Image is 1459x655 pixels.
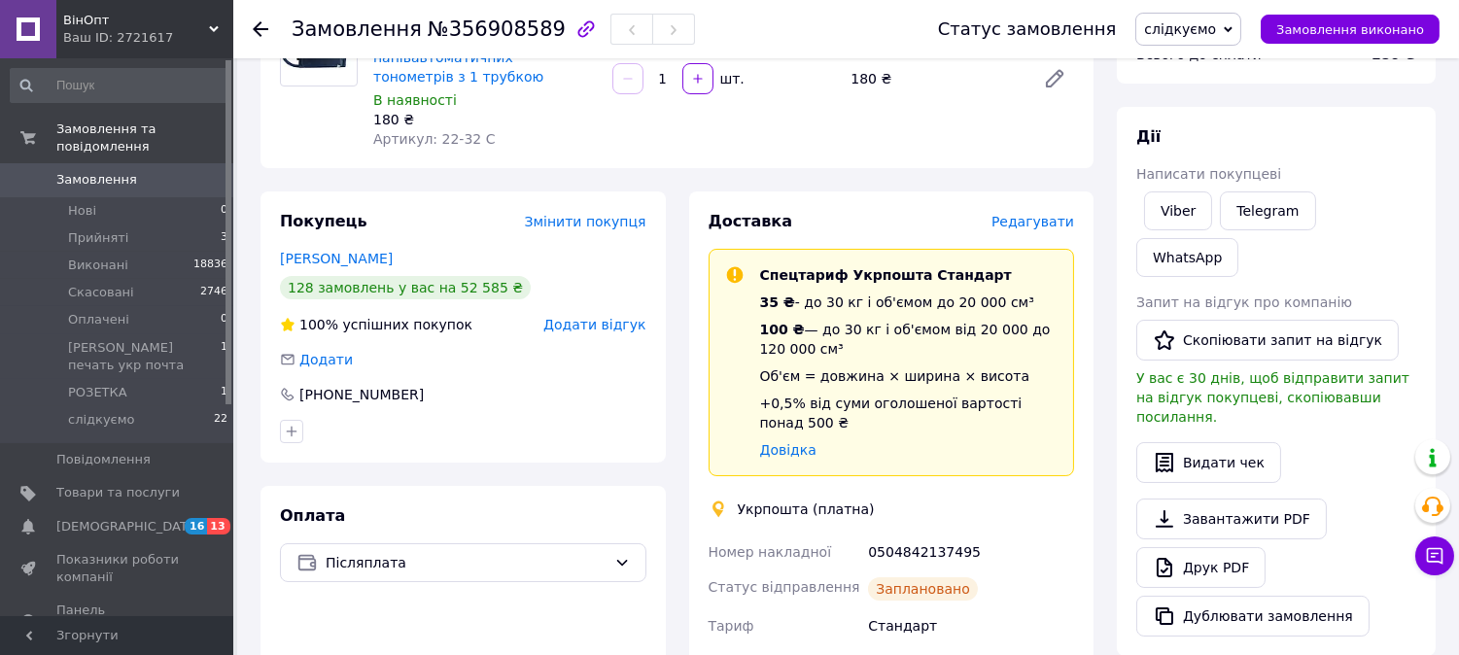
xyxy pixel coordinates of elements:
[56,518,200,535] span: [DEMOGRAPHIC_DATA]
[1144,191,1212,230] a: Viber
[10,68,229,103] input: Пошук
[1035,59,1074,98] a: Редагувати
[280,276,531,299] div: 128 замовлень у вас на 52 585 ₴
[221,339,227,374] span: 1
[63,29,233,47] div: Ваш ID: 2721617
[709,212,793,230] span: Доставка
[1136,166,1281,182] span: Написати покупцеві
[373,11,573,85] a: Манжета 22-32см з кільцем для автоматичних та напівавтоматичних тонометрів з 1 трубкою
[1136,294,1352,310] span: Запит на відгук про компанію
[280,506,345,525] span: Оплата
[864,534,1078,569] div: 0504842137495
[1136,127,1161,146] span: Дії
[221,229,227,247] span: 3
[709,618,754,634] span: Тариф
[214,411,227,429] span: 22
[280,212,367,230] span: Покупець
[207,518,229,534] span: 13
[292,17,422,41] span: Замовлення
[760,366,1059,386] div: Об'єм = довжина × ширина × висота
[56,551,180,586] span: Показники роботи компанії
[56,484,180,501] span: Товари та послуги
[326,552,607,573] span: Післяплата
[221,202,227,220] span: 0
[1136,442,1281,483] button: Видати чек
[56,171,137,189] span: Замовлення
[760,267,1012,283] span: Спецтариф Укрпошта Стандарт
[1276,22,1424,37] span: Замовлення виконано
[253,19,268,39] div: Повернутися назад
[760,294,795,310] span: 35 ₴
[1415,536,1454,575] button: Чат з покупцем
[68,411,135,429] span: слідкуємо
[56,602,180,637] span: Панель управління
[373,110,597,129] div: 180 ₴
[56,121,233,155] span: Замовлення та повідомлення
[733,500,880,519] div: Укрпошта (платна)
[1136,370,1409,425] span: У вас є 30 днів, щоб відправити запит на відгук покупцеві, скопіювавши посилання.
[864,608,1078,643] div: Стандарт
[1144,21,1216,37] span: слідкуємо
[843,65,1027,92] div: 180 ₴
[428,17,566,41] span: №356908589
[68,384,127,401] span: РОЗЕТКА
[68,284,134,301] span: Скасовані
[68,257,128,274] span: Виконані
[63,12,209,29] span: ВінОпт
[68,339,221,374] span: [PERSON_NAME] печать укр почта
[185,518,207,534] span: 16
[760,322,805,337] span: 100 ₴
[1136,499,1327,539] a: Завантажити PDF
[56,451,151,468] span: Повідомлення
[760,394,1059,432] div: +0,5% від суми оголошеної вартості понад 500 ₴
[760,320,1059,359] div: — до 30 кг і об'ємом від 20 000 до 120 000 см³
[1136,596,1370,637] button: Дублювати замовлення
[715,69,747,88] div: шт.
[299,352,353,367] span: Додати
[1136,547,1266,588] a: Друк PDF
[373,92,457,108] span: В наявності
[760,293,1059,312] div: - до 30 кг і об'ємом до 20 000 см³
[1220,191,1315,230] a: Telegram
[1136,320,1399,361] button: Скопіювати запит на відгук
[193,257,227,274] span: 18836
[760,442,816,458] a: Довідка
[868,577,978,601] div: Заплановано
[221,384,227,401] span: 1
[68,311,129,328] span: Оплачені
[200,284,227,301] span: 2746
[709,579,860,595] span: Статус відправлення
[1372,47,1416,62] b: 180 ₴
[525,214,646,229] span: Змінити покупця
[1136,238,1238,277] a: WhatsApp
[280,251,393,266] a: [PERSON_NAME]
[68,202,96,220] span: Нові
[543,317,645,332] span: Додати відгук
[1261,15,1440,44] button: Замовлення виконано
[709,544,832,560] span: Номер накладної
[938,19,1117,39] div: Статус замовлення
[991,214,1074,229] span: Редагувати
[221,311,227,328] span: 0
[68,229,128,247] span: Прийняті
[280,315,472,334] div: успішних покупок
[1136,47,1262,62] span: Всього до сплати
[297,385,426,404] div: [PHONE_NUMBER]
[373,131,495,147] span: Артикул: 22-32 С
[299,317,338,332] span: 100%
